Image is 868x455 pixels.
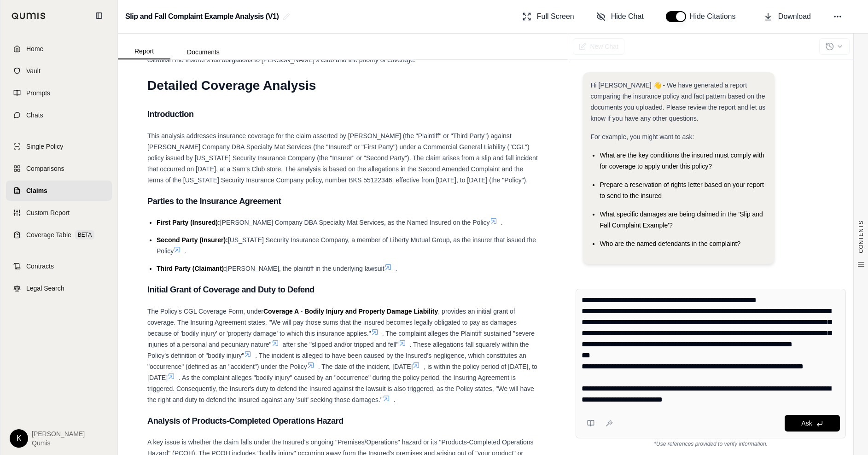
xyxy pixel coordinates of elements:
[785,415,840,432] button: Ask
[147,132,538,184] span: This analysis addresses insurance coverage for the claim asserted by [PERSON_NAME] (the "Plaintif...
[147,308,517,337] span: , provides an initial grant of coverage. The Insuring Agreement states, "We will pay those sums t...
[6,105,112,125] a: Chats
[593,7,647,26] button: Hide Chat
[26,111,43,120] span: Chats
[26,142,63,151] span: Single Policy
[147,308,263,315] span: The Policy's CGL Coverage Form, under
[26,164,64,173] span: Comparisons
[157,236,228,244] span: Second Party (Insurer):
[147,341,529,359] span: . These allegations fall squarely within the Policy's definition of "bodily injury"
[157,219,220,226] span: First Party (Insured):
[6,158,112,179] a: Comparisons
[147,330,535,348] span: . The complaint alleges the Plaintiff sustained "severe injuries of a personal and pecuniary nature"
[118,44,170,59] button: Report
[690,11,741,22] span: Hide Citations
[590,133,694,140] span: For example, you might want to ask:
[6,61,112,81] a: Vault
[600,152,764,170] span: What are the key conditions the insured must comply with for coverage to apply under this policy?
[157,236,536,255] span: [US_STATE] Security Insurance Company, a member of Liberty Mutual Group, as the insurer that issu...
[147,73,538,99] h1: Detailed Coverage Analysis
[590,82,765,122] span: Hi [PERSON_NAME] 👋 - We have generated a report comparing the insurance policy and fact pattern b...
[147,281,538,298] h3: Initial Grant of Coverage and Duty to Defend
[226,265,384,272] span: [PERSON_NAME], the plaintiff in the underlying lawsuit
[26,208,70,217] span: Custom Report
[801,420,812,427] span: Ask
[26,230,71,239] span: Coverage Table
[760,7,815,26] button: Download
[26,262,54,271] span: Contracts
[6,203,112,223] a: Custom Report
[125,8,279,25] h2: Slip and Fall Complaint Example Analysis (V1)
[576,438,846,448] div: *Use references provided to verify information.
[147,413,538,429] h3: Analysis of Products-Completed Operations Hazard
[170,45,236,59] button: Documents
[6,225,112,245] a: Coverage TableBETA
[147,352,526,370] span: . The incident is alleged to have been caused by the Insured's negligence, which constitutes an "...
[26,284,64,293] span: Legal Search
[75,230,94,239] span: BETA
[263,308,438,315] strong: Coverage A - Bodily Injury and Property Damage Liability
[26,186,47,195] span: Claims
[600,240,740,247] span: Who are the named defendants in the complaint?
[220,219,490,226] span: [PERSON_NAME] Company DBA Specialty Mat Services, as the Named Insured on the Policy
[501,219,503,226] span: .
[147,363,537,381] span: , is within the policy period of [DATE], to [DATE]
[6,278,112,298] a: Legal Search
[92,8,106,23] button: Collapse sidebar
[12,12,46,19] img: Qumis Logo
[157,265,226,272] span: Third Party (Claimant):
[518,7,578,26] button: Full Screen
[611,11,644,22] span: Hide Chat
[32,438,85,448] span: Qumis
[185,247,186,255] span: .
[318,363,413,370] span: . The date of the incident, [DATE]
[26,44,43,53] span: Home
[147,193,538,210] h3: Parties to the Insurance Agreement
[394,396,396,403] span: .
[6,136,112,157] a: Single Policy
[26,66,41,76] span: Vault
[396,265,397,272] span: .
[26,88,50,98] span: Prompts
[778,11,811,22] span: Download
[6,39,112,59] a: Home
[6,83,112,103] a: Prompts
[6,256,112,276] a: Contracts
[6,181,112,201] a: Claims
[32,429,85,438] span: [PERSON_NAME]
[10,429,28,448] div: K
[857,221,865,253] span: CONTENTS
[537,11,574,22] span: Full Screen
[147,374,534,403] span: . As the complaint alleges "bodily injury" caused by an "occurrence" during the policy period, th...
[600,181,763,199] span: Prepare a reservation of rights letter based on your report to send to the insured
[283,341,399,348] span: after she "slipped and/or tripped and fell"
[147,106,538,122] h3: Introduction
[600,210,763,229] span: What specific damages are being claimed in the 'Slip and Fall Complaint Example'?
